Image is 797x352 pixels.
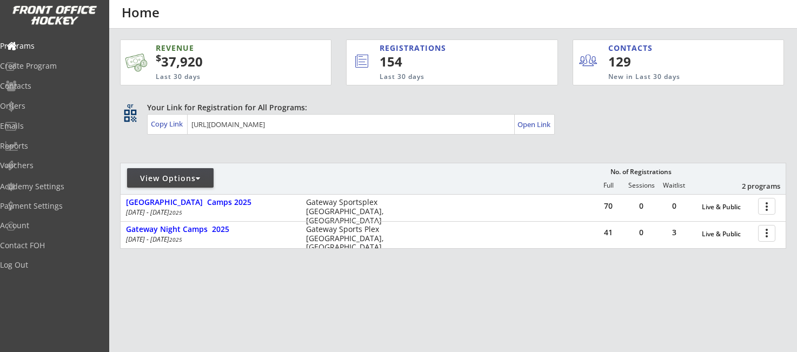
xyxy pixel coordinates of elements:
[517,120,552,129] div: Open Link
[306,198,391,225] div: Gateway Sportsplex [GEOGRAPHIC_DATA], [GEOGRAPHIC_DATA]
[608,72,733,82] div: New in Last 30 days
[758,225,775,242] button: more_vert
[608,43,657,54] div: CONTACTS
[126,225,295,234] div: Gateway Night Camps 2025
[592,229,625,236] div: 41
[625,229,657,236] div: 0
[380,72,513,82] div: Last 30 days
[156,72,281,82] div: Last 30 days
[380,43,508,54] div: REGISTRATIONS
[702,230,753,238] div: Live & Public
[306,225,391,252] div: Gateway Sports Plex [GEOGRAPHIC_DATA], [GEOGRAPHIC_DATA]
[702,203,753,211] div: Live & Public
[758,198,775,215] button: more_vert
[126,209,291,216] div: [DATE] - [DATE]
[127,173,214,184] div: View Options
[658,202,690,210] div: 0
[517,117,552,132] a: Open Link
[658,229,690,236] div: 3
[608,52,675,71] div: 129
[122,108,138,124] button: qr_code
[123,102,136,109] div: qr
[625,202,657,210] div: 0
[625,182,657,189] div: Sessions
[724,181,780,191] div: 2 programs
[126,236,291,243] div: [DATE] - [DATE]
[147,102,753,113] div: Your Link for Registration for All Programs:
[156,43,281,54] div: REVENUE
[156,52,297,71] div: 37,920
[592,202,625,210] div: 70
[607,168,674,176] div: No. of Registrations
[169,236,182,243] em: 2025
[126,198,295,207] div: [GEOGRAPHIC_DATA] Camps 2025
[592,182,625,189] div: Full
[657,182,690,189] div: Waitlist
[169,209,182,216] em: 2025
[151,119,185,129] div: Copy Link
[156,51,161,64] sup: $
[380,52,521,71] div: 154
